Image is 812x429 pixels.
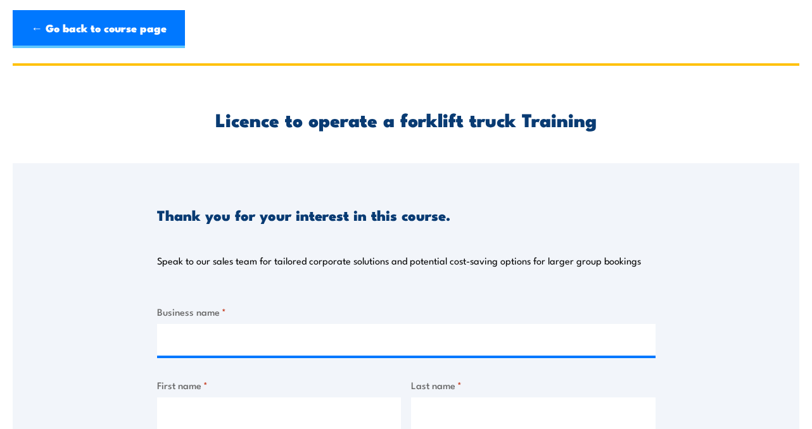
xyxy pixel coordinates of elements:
[157,208,450,222] h3: Thank you for your interest in this course.
[157,111,656,127] h2: Licence to operate a forklift truck Training
[157,254,641,267] p: Speak to our sales team for tailored corporate solutions and potential cost-saving options for la...
[411,378,656,392] label: Last name
[157,304,656,319] label: Business name
[13,10,185,48] a: ← Go back to course page
[157,378,402,392] label: First name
